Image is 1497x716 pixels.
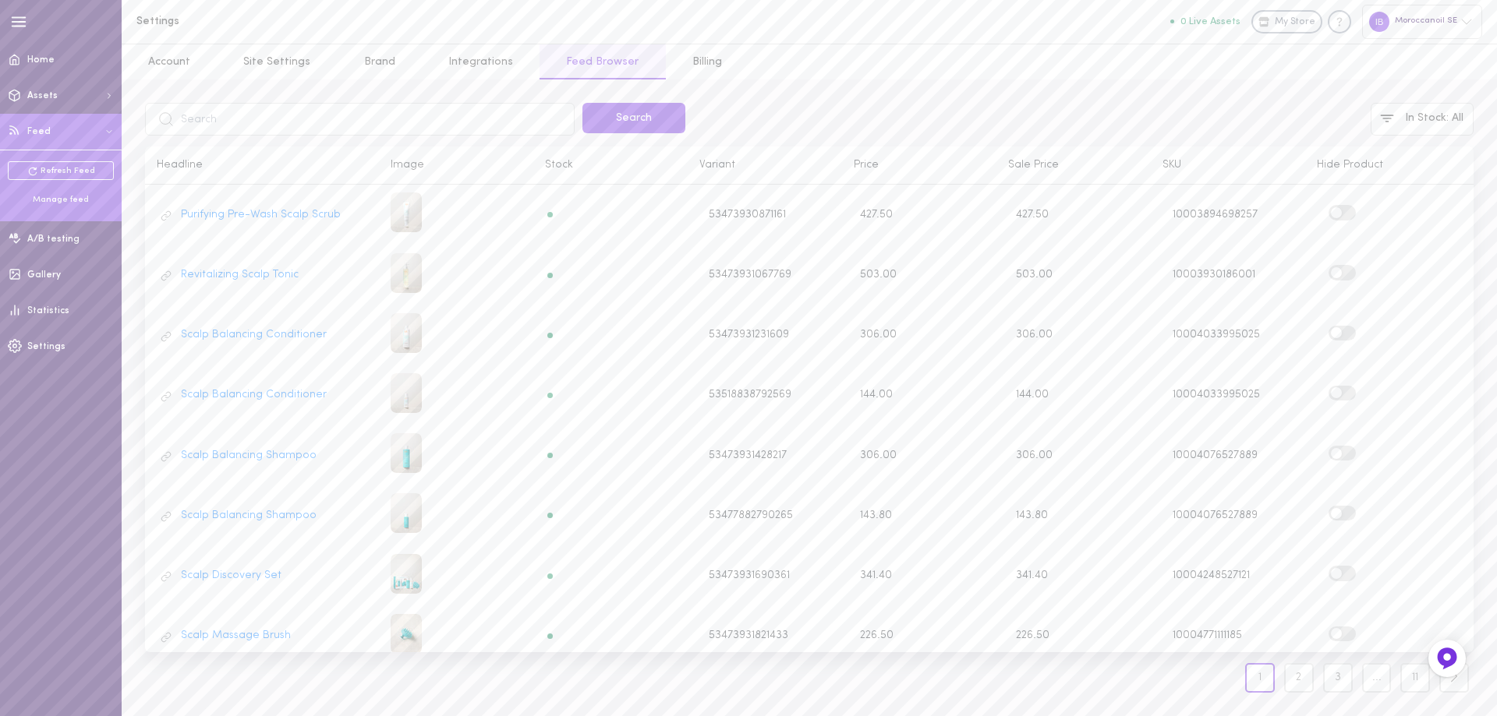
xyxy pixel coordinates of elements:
a: My Store [1251,10,1322,34]
div: Sale Price [996,158,1151,172]
span: Gallery [27,270,61,280]
span: 53473931690361 [709,569,790,583]
div: Manage feed [8,194,114,206]
div: Stock [533,158,688,172]
span: 10003894698257 [1173,209,1258,220]
button: 0 Live Assets [1170,16,1240,26]
span: 53473931231609 [709,328,789,342]
a: Scalp Balancing Conditioner [181,388,327,402]
div: Variant [688,158,842,172]
span: 341.40 [860,570,892,581]
a: 0 Live Assets [1170,16,1251,27]
a: Scalp Balancing Conditioner [181,328,327,342]
span: 144.00 [860,389,893,400]
a: 2 [1279,663,1318,693]
a: Revitalizing Scalp Tonic [181,268,299,282]
a: ... [1362,663,1392,693]
div: Knowledge center [1328,10,1351,34]
span: Feed [27,127,51,136]
span: A/B testing [27,235,80,244]
button: Search [582,103,685,133]
a: Scalp Balancing Shampoo [181,509,317,523]
span: 10004033995025 [1173,329,1260,340]
span: 427.50 [860,209,893,220]
a: 2 [1284,663,1314,693]
span: 53473931067769 [709,268,791,282]
span: 53473930871161 [709,208,786,222]
a: 11 [1396,663,1435,693]
span: 306.00 [1016,329,1053,340]
span: 503.00 [860,269,897,280]
h1: Settings [136,16,394,27]
span: 53473931428217 [709,449,787,463]
a: 1 [1240,663,1279,693]
a: Account [122,44,217,79]
span: 341.40 [1016,570,1048,581]
span: Assets [27,91,58,101]
a: Brand [338,44,422,79]
span: 144.00 [1016,389,1049,400]
div: Headline [145,158,379,172]
a: 11 [1400,663,1430,693]
a: Billing [666,44,748,79]
span: Statistics [27,306,69,316]
span: 226.50 [860,630,894,641]
span: 10004033995025 [1173,389,1260,400]
span: 10004076527889 [1173,510,1258,521]
a: Scalp Balancing Shampoo [181,449,317,463]
span: 306.00 [860,450,897,461]
a: Purifying Pre-Wash Scalp Scrub [181,208,341,222]
span: 427.50 [1016,209,1049,220]
a: Integrations [422,44,540,79]
img: Feedback Button [1435,647,1459,670]
div: Hide Product [1305,158,1460,172]
span: 143.80 [1016,510,1048,521]
span: 10004771111185 [1173,630,1242,641]
span: My Store [1275,16,1315,30]
input: Search [145,103,575,136]
a: Refresh Feed [8,161,114,180]
span: 10003930186001 [1173,269,1255,280]
span: 143.80 [860,510,892,521]
span: Home [27,55,55,65]
a: Site Settings [217,44,337,79]
span: 53473931821433 [709,629,788,643]
a: 3 [1323,663,1353,693]
div: SKU [1151,158,1305,172]
span: 306.00 [860,329,897,340]
span: 10004248527121 [1173,570,1250,581]
a: Scalp Massage Brush [181,629,291,643]
span: 503.00 [1016,269,1053,280]
span: 53518838792569 [709,388,791,402]
span: 53477882790265 [709,509,793,523]
span: 306.00 [1016,450,1053,461]
span: 10004076527889 [1173,450,1258,461]
span: 226.50 [1016,630,1049,641]
a: Feed Browser [540,44,665,79]
div: Price [842,158,996,172]
button: In Stock: All [1371,103,1474,136]
a: 3 [1318,663,1357,693]
a: Scalp Discovery Set [181,569,281,583]
div: Image [379,158,533,172]
div: Moroccanoil SE [1362,5,1482,38]
a: 1 [1245,663,1275,693]
span: Settings [27,342,65,351]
